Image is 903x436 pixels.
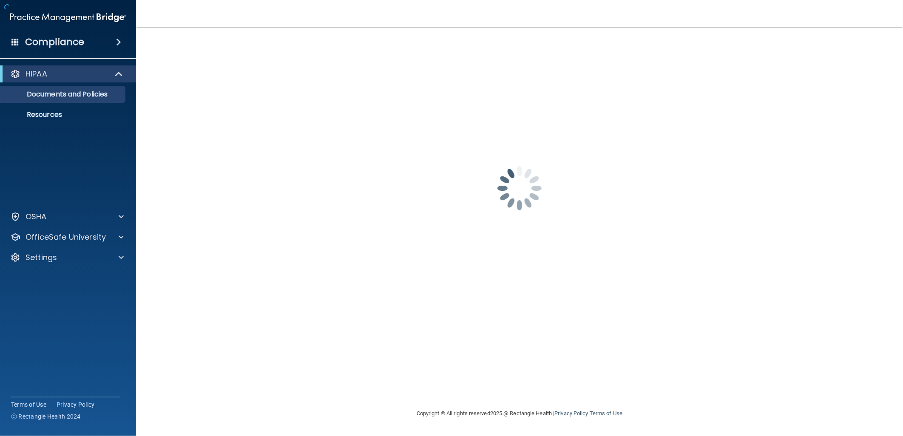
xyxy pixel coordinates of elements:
span: Ⓒ Rectangle Health 2024 [11,412,81,421]
a: OfficeSafe University [10,232,124,242]
p: Resources [6,110,122,119]
a: HIPAA [10,69,123,79]
a: Privacy Policy [57,400,95,409]
h4: Compliance [25,36,84,48]
p: OSHA [26,212,47,222]
a: Settings [10,252,124,263]
p: Documents and Policies [6,90,122,99]
img: PMB logo [10,9,126,26]
img: spinner.e123f6fc.gif [477,146,562,231]
a: OSHA [10,212,124,222]
p: HIPAA [26,69,47,79]
a: Terms of Use [590,410,622,416]
iframe: Drift Widget Chat Controller [757,377,893,410]
div: Copyright © All rights reserved 2025 @ Rectangle Health | | [364,400,675,427]
p: Settings [26,252,57,263]
a: Privacy Policy [554,410,588,416]
a: Terms of Use [11,400,46,409]
p: OfficeSafe University [26,232,106,242]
